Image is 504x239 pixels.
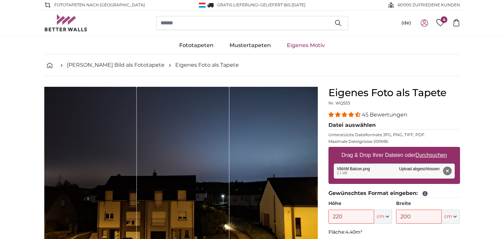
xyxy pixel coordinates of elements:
[377,213,384,220] span: cm
[260,2,305,7] span: Geliefert bis [DATE]
[222,37,279,54] a: Mustertapeten
[345,229,362,235] span: 4.40m²
[444,213,452,220] span: cm
[44,14,88,31] img: Betterwalls
[328,139,460,144] p: Maximale Dateigrösse 200MB.
[339,149,450,162] label: Drag & Drop Ihrer Dateien oder
[396,200,460,207] label: Breite
[328,229,460,236] p: Fläche:
[328,111,362,118] span: 4.36 stars
[362,111,407,118] span: 45 Bewertungen
[415,152,447,158] u: Durchsuchen
[171,37,222,54] a: Fototapeten
[442,210,460,224] button: cm
[328,121,460,130] legend: Datei auswählen
[441,16,447,23] span: 4
[67,61,165,69] a: [PERSON_NAME] Bild als Fototapete
[374,210,392,224] button: cm
[44,54,460,76] nav: breadcrumbs
[217,2,258,7] span: GRATIS Lieferung!
[328,132,460,138] p: Unterstützte Dateiformate JPG, PNG, TIFF, PDF.
[279,37,333,54] a: Eigenes Motiv
[328,100,350,105] span: Nr. WQ553
[199,3,206,8] img: Luxemburg
[328,200,392,207] label: Höhe
[396,17,416,29] button: (de)
[54,2,145,8] span: Fototapeten nach [GEOGRAPHIC_DATA]
[258,2,305,7] span: -
[328,189,460,198] legend: Gewünschtes Format eingeben:
[175,61,239,69] a: Eigenes Foto als Tapete
[398,2,460,8] span: 60'000 ZUFRIEDENE KUNDEN
[328,87,460,99] h1: Eigenes Foto als Tapete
